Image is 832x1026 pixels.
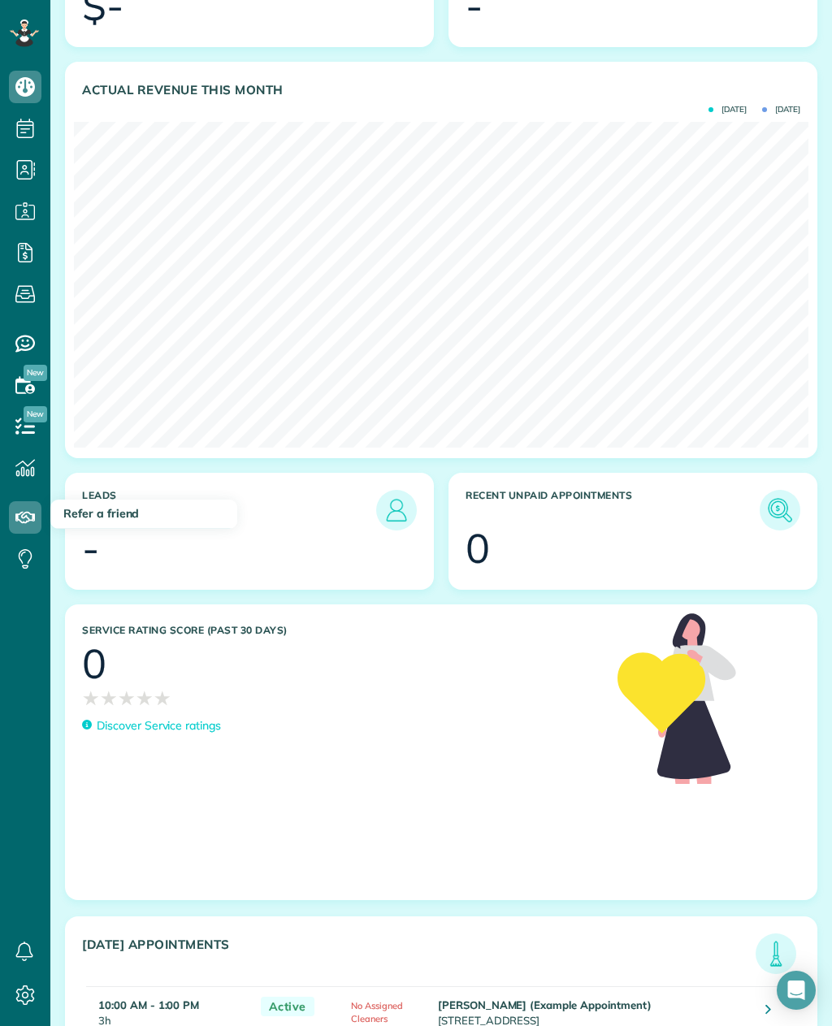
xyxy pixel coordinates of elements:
[82,717,221,734] a: Discover Service ratings
[24,365,47,381] span: New
[82,490,376,530] h3: Leads
[98,998,199,1011] strong: 10:00 AM - 1:00 PM
[154,684,171,712] span: ★
[118,684,136,712] span: ★
[97,717,221,734] p: Discover Service ratings
[261,997,314,1017] span: Active
[82,625,601,636] h3: Service Rating score (past 30 days)
[100,684,118,712] span: ★
[466,490,760,530] h3: Recent unpaid appointments
[380,494,413,526] img: icon_leads-1bed01f49abd5b7fead27621c3d59655bb73ed531f8eeb49469d10e621d6b896.png
[438,998,652,1011] strong: [PERSON_NAME] (Example Appointment)
[82,528,99,569] div: -
[63,506,139,521] span: Refer a friend
[82,643,106,684] div: 0
[764,494,796,526] img: icon_unpaid_appointments-47b8ce3997adf2238b356f14209ab4cced10bd1f174958f3ca8f1d0dd7fffeee.png
[24,406,47,422] span: New
[466,528,490,569] div: 0
[351,1000,403,1024] span: No Assigned Cleaners
[708,106,747,114] span: [DATE]
[136,684,154,712] span: ★
[82,684,100,712] span: ★
[777,971,816,1010] div: Open Intercom Messenger
[82,83,800,97] h3: Actual Revenue this month
[82,937,756,974] h3: [DATE] Appointments
[760,937,792,970] img: icon_todays_appointments-901f7ab196bb0bea1936b74009e4eb5ffbc2d2711fa7634e0d609ed5ef32b18b.png
[762,106,800,114] span: [DATE]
